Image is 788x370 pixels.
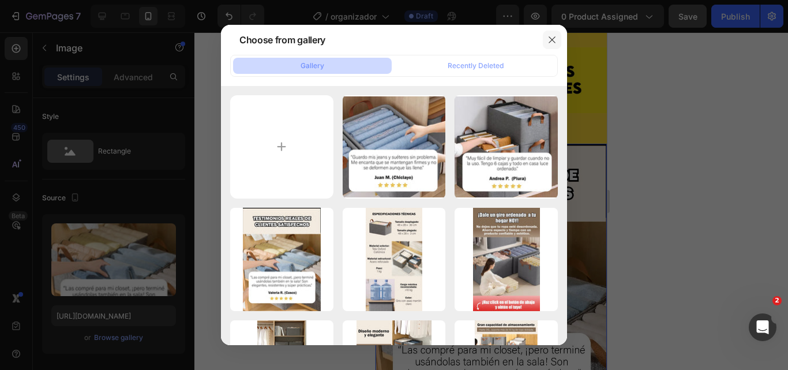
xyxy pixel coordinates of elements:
div: Recently Deleted [448,61,504,71]
span: 2 [772,296,782,305]
img: image [473,208,540,311]
div: Gallery [301,61,324,71]
img: image [455,96,558,197]
img: image [343,96,446,197]
img: image [243,208,321,311]
button: Recently Deleted [396,58,555,74]
div: Image [14,118,39,128]
img: image [366,208,422,311]
iframe: Intercom live chat [749,313,776,341]
button: Gallery [233,58,392,74]
div: Choose from gallery [239,33,325,47]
